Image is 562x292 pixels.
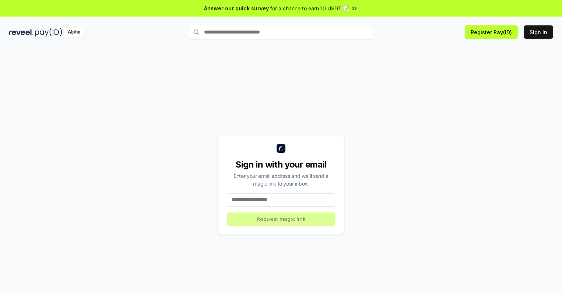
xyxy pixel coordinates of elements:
button: Sign In [524,25,553,39]
img: reveel_dark [9,28,34,37]
img: logo_small [277,144,285,153]
img: pay_id [35,28,62,37]
span: Answer our quick survey [204,4,269,12]
div: Alpha [64,28,84,37]
span: for a chance to earn 10 USDT 📝 [270,4,349,12]
button: Register Pay(ID) [465,25,518,39]
div: Enter your email address and we’ll send a magic link to your inbox. [227,172,335,187]
div: Sign in with your email [227,159,335,170]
